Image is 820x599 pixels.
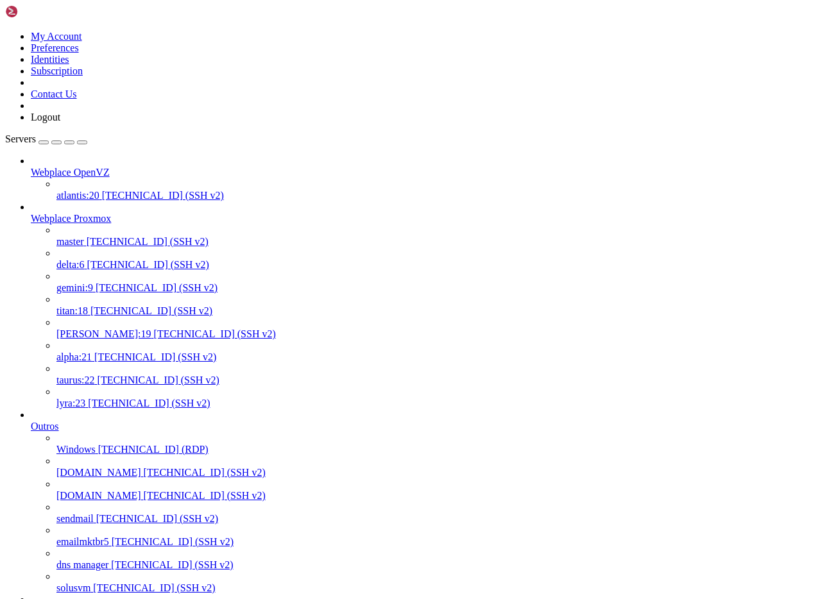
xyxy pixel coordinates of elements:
[96,513,218,524] span: [TECHNICAL_ID] (SSH v2)
[56,398,85,409] span: lyra:23
[90,305,212,316] span: [TECHNICAL_ID] (SSH v2)
[31,201,815,409] li: Webplace Proxmox
[5,133,87,144] a: Servers
[56,305,815,317] a: titan:18 [TECHNICAL_ID] (SSH v2)
[56,467,141,478] span: [DOMAIN_NAME]
[31,42,79,53] a: Preferences
[31,89,77,99] a: Contact Us
[56,294,815,317] li: titan:18 [TECHNICAL_ID] (SSH v2)
[56,271,815,294] li: gemini:9 [TECHNICAL_ID] (SSH v2)
[56,259,815,271] a: delta:6 [TECHNICAL_ID] (SSH v2)
[56,490,815,502] a: [DOMAIN_NAME] [TECHNICAL_ID] (SSH v2)
[31,54,69,65] a: Identities
[5,5,79,18] img: Shellngn
[31,167,815,178] a: Webplace OpenVZ
[31,31,82,42] a: My Account
[56,282,815,294] a: gemini:9 [TECHNICAL_ID] (SSH v2)
[56,328,815,340] a: [PERSON_NAME]:19 [TECHNICAL_ID] (SSH v2)
[56,536,815,548] a: emailmktbr5 [TECHNICAL_ID] (SSH v2)
[111,559,233,570] span: [TECHNICAL_ID] (SSH v2)
[56,259,85,270] span: delta:6
[56,444,815,455] a: Windows [TECHNICAL_ID] (RDP)
[56,178,815,201] li: atlantis:20 [TECHNICAL_ID] (SSH v2)
[31,213,111,224] span: Webplace Proxmox
[98,444,209,455] span: [TECHNICAL_ID] (RDP)
[56,375,95,385] span: taurus:22
[31,65,83,76] a: Subscription
[56,525,815,548] li: emailmktbr5 [TECHNICAL_ID] (SSH v2)
[56,432,815,455] li: Windows [TECHNICAL_ID] (RDP)
[112,536,234,547] span: [TECHNICAL_ID] (SSH v2)
[56,559,108,570] span: dns manager
[56,502,815,525] li: sendmail [TECHNICAL_ID] (SSH v2)
[56,571,815,594] li: solusvm [TECHNICAL_ID] (SSH v2)
[56,386,815,409] li: lyra:23 [TECHNICAL_ID] (SSH v2)
[144,490,266,501] span: [TECHNICAL_ID] (SSH v2)
[56,559,815,571] a: dns manager [TECHNICAL_ID] (SSH v2)
[31,409,815,594] li: Outros
[102,190,224,201] span: [TECHNICAL_ID] (SSH v2)
[56,328,151,339] span: [PERSON_NAME]:19
[56,490,141,501] span: [DOMAIN_NAME]
[56,340,815,363] li: alpha:21 [TECHNICAL_ID] (SSH v2)
[31,112,60,122] a: Logout
[56,444,96,455] span: Windows
[87,236,209,247] span: [TECHNICAL_ID] (SSH v2)
[56,536,109,547] span: emailmktbr5
[56,363,815,386] li: taurus:22 [TECHNICAL_ID] (SSH v2)
[87,259,209,270] span: [TECHNICAL_ID] (SSH v2)
[56,236,815,248] a: master [TECHNICAL_ID] (SSH v2)
[56,190,815,201] a: atlantis:20 [TECHNICAL_ID] (SSH v2)
[56,455,815,478] li: [DOMAIN_NAME] [TECHNICAL_ID] (SSH v2)
[56,375,815,386] a: taurus:22 [TECHNICAL_ID] (SSH v2)
[56,248,815,271] li: delta:6 [TECHNICAL_ID] (SSH v2)
[56,513,815,525] a: sendmail [TECHNICAL_ID] (SSH v2)
[56,478,815,502] li: [DOMAIN_NAME] [TECHNICAL_ID] (SSH v2)
[56,351,92,362] span: alpha:21
[56,398,815,409] a: lyra:23 [TECHNICAL_ID] (SSH v2)
[154,328,276,339] span: [TECHNICAL_ID] (SSH v2)
[56,236,84,247] span: master
[94,351,216,362] span: [TECHNICAL_ID] (SSH v2)
[5,133,36,144] span: Servers
[98,375,219,385] span: [TECHNICAL_ID] (SSH v2)
[56,317,815,340] li: [PERSON_NAME]:19 [TECHNICAL_ID] (SSH v2)
[56,190,99,201] span: atlantis:20
[56,282,93,293] span: gemini:9
[88,398,210,409] span: [TECHNICAL_ID] (SSH v2)
[56,513,94,524] span: sendmail
[56,351,815,363] a: alpha:21 [TECHNICAL_ID] (SSH v2)
[96,282,218,293] span: [TECHNICAL_ID] (SSH v2)
[31,421,59,432] span: Outros
[31,421,815,432] a: Outros
[31,213,815,224] a: Webplace Proxmox
[56,582,815,594] a: solusvm [TECHNICAL_ID] (SSH v2)
[56,548,815,571] li: dns manager [TECHNICAL_ID] (SSH v2)
[31,167,110,178] span: Webplace OpenVZ
[56,305,88,316] span: titan:18
[93,582,215,593] span: [TECHNICAL_ID] (SSH v2)
[56,582,90,593] span: solusvm
[56,467,815,478] a: [DOMAIN_NAME] [TECHNICAL_ID] (SSH v2)
[56,224,815,248] li: master [TECHNICAL_ID] (SSH v2)
[31,155,815,201] li: Webplace OpenVZ
[144,467,266,478] span: [TECHNICAL_ID] (SSH v2)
